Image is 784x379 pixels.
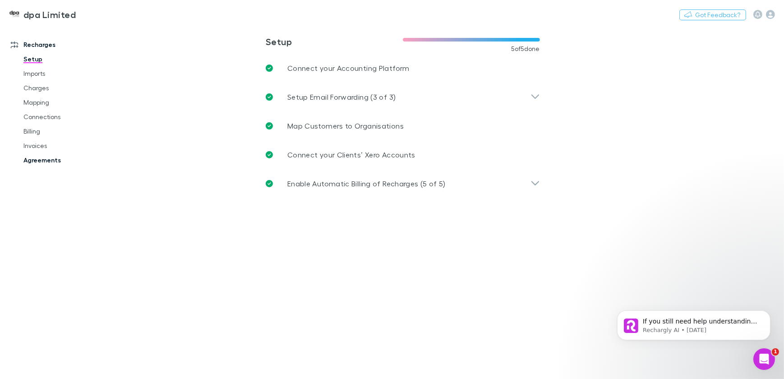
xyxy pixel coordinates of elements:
[679,9,746,20] button: Got Feedback?
[511,45,540,52] span: 5 of 5 done
[287,178,446,189] p: Enable Automatic Billing of Recharges (5 of 5)
[258,54,547,83] a: Connect your Accounting Platform
[258,169,547,198] div: Enable Automatic Billing of Recharges (5 of 5)
[266,36,403,47] h3: Setup
[14,139,120,153] a: Invoices
[604,291,784,355] iframe: Intercom notifications message
[753,348,775,370] iframe: Intercom live chat
[14,124,120,139] a: Billing
[287,92,396,102] p: Setup Email Forwarding (3 of 3)
[258,111,547,140] a: Map Customers to Organisations
[2,37,120,52] a: Recharges
[14,66,120,81] a: Imports
[287,63,410,74] p: Connect your Accounting Platform
[14,81,120,95] a: Charges
[287,120,404,131] p: Map Customers to Organisations
[772,348,779,356] span: 1
[14,95,120,110] a: Mapping
[14,110,120,124] a: Connections
[9,9,20,20] img: dpa Limited's Logo
[14,52,120,66] a: Setup
[14,153,120,167] a: Agreements
[258,140,547,169] a: Connect your Clients’ Xero Accounts
[287,149,415,160] p: Connect your Clients’ Xero Accounts
[23,9,76,20] h3: dpa Limited
[258,83,547,111] div: Setup Email Forwarding (3 of 3)
[4,4,81,25] a: dpa Limited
